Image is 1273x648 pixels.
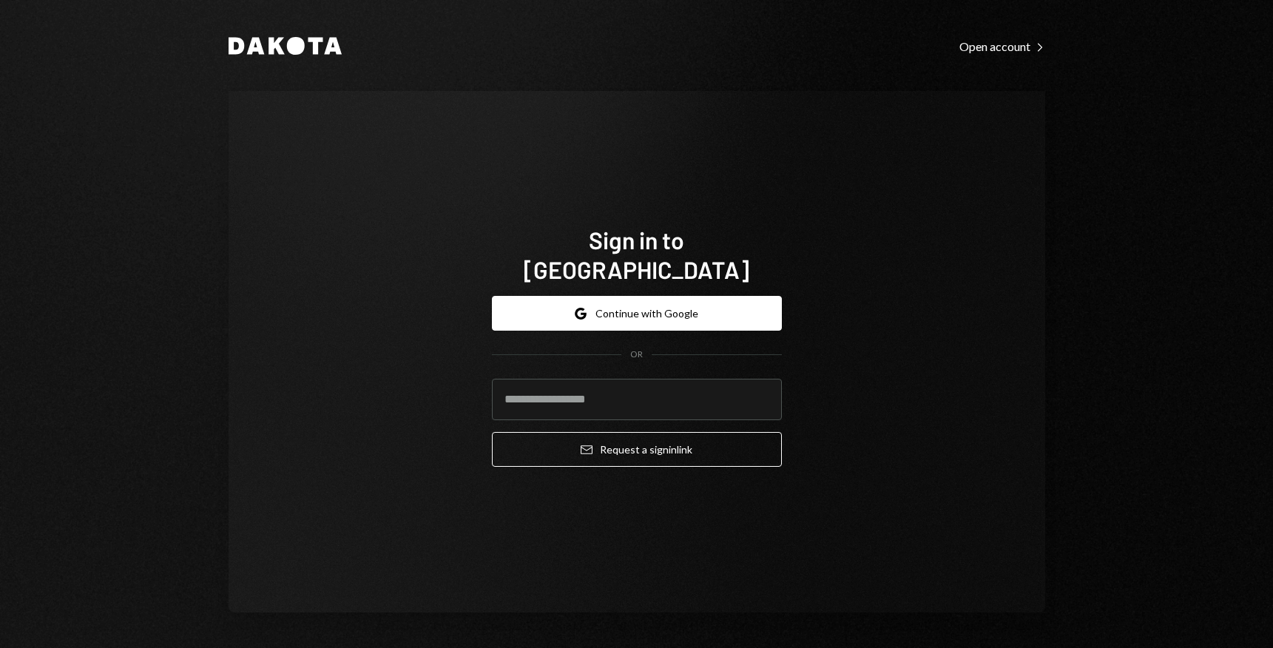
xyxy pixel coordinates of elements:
button: Continue with Google [492,296,782,331]
div: OR [630,348,643,361]
button: Request a signinlink [492,432,782,467]
div: Open account [959,39,1045,54]
a: Open account [959,38,1045,54]
h1: Sign in to [GEOGRAPHIC_DATA] [492,225,782,284]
